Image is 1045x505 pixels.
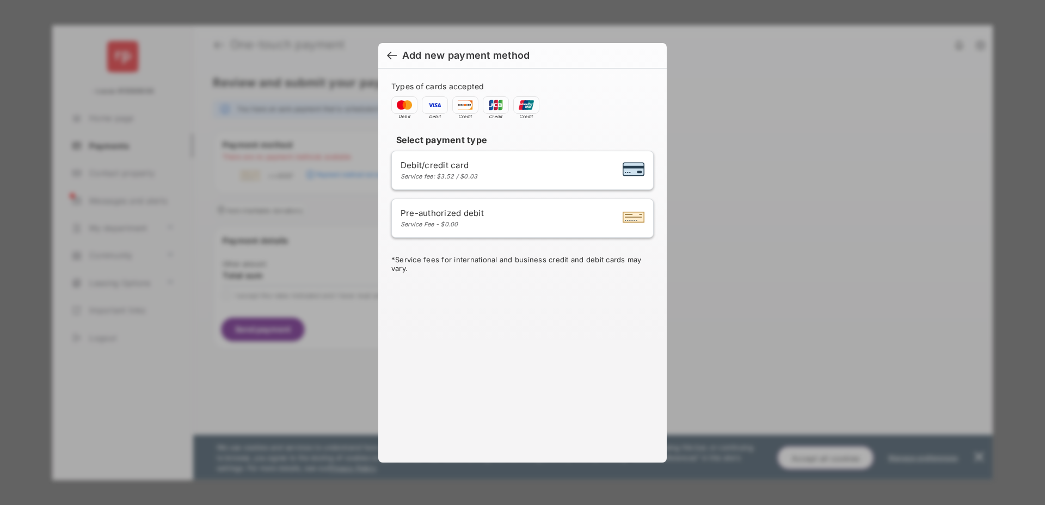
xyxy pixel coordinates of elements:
[401,160,469,170] font: Debit/credit card
[401,220,458,228] font: Service Fee - $0.00
[401,208,484,218] font: Pre-authorized debit
[396,134,488,145] font: Select payment type
[402,50,530,61] font: Add new payment method
[489,114,503,119] font: Credit
[458,114,472,119] font: Credit
[401,173,477,180] font: Service fee: $3.52 / $0.03
[391,255,642,273] font: Service fees for international and business credit and debit cards may vary.
[519,114,533,119] font: Credit
[429,114,441,119] font: Debit
[391,82,484,91] font: Types of cards accepted
[398,114,410,119] font: Debit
